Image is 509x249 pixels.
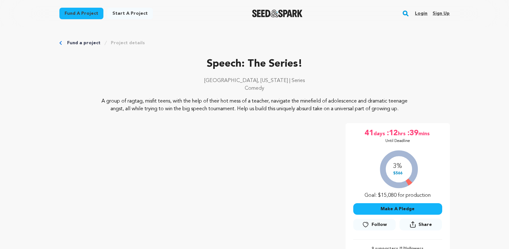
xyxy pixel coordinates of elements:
button: Make A Pledge [353,203,442,215]
div: Breadcrumb [59,40,450,46]
button: Share [399,219,442,230]
span: hrs [398,128,407,138]
a: Follow [353,219,396,230]
span: days [373,128,386,138]
p: Speech: The Series! [59,56,450,72]
span: Share [399,219,442,233]
span: Follow [372,221,387,228]
p: A group of ragtag, misfit teens, with the help of their hot mess of a teacher, navigate the minef... [98,97,411,113]
a: Login [415,8,427,19]
p: [GEOGRAPHIC_DATA], [US_STATE] | Series [59,77,450,85]
span: 41 [364,128,373,138]
span: :39 [407,128,418,138]
a: Fund a project [59,8,103,19]
a: Seed&Spark Homepage [252,10,303,17]
img: Seed&Spark Logo Dark Mode [252,10,303,17]
p: Comedy [59,85,450,92]
p: Until Deadline [385,138,410,144]
a: Start a project [107,8,153,19]
span: :12 [386,128,398,138]
span: mins [418,128,431,138]
span: Share [418,221,432,228]
a: Project details [111,40,145,46]
a: Fund a project [67,40,101,46]
a: Sign up [433,8,450,19]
